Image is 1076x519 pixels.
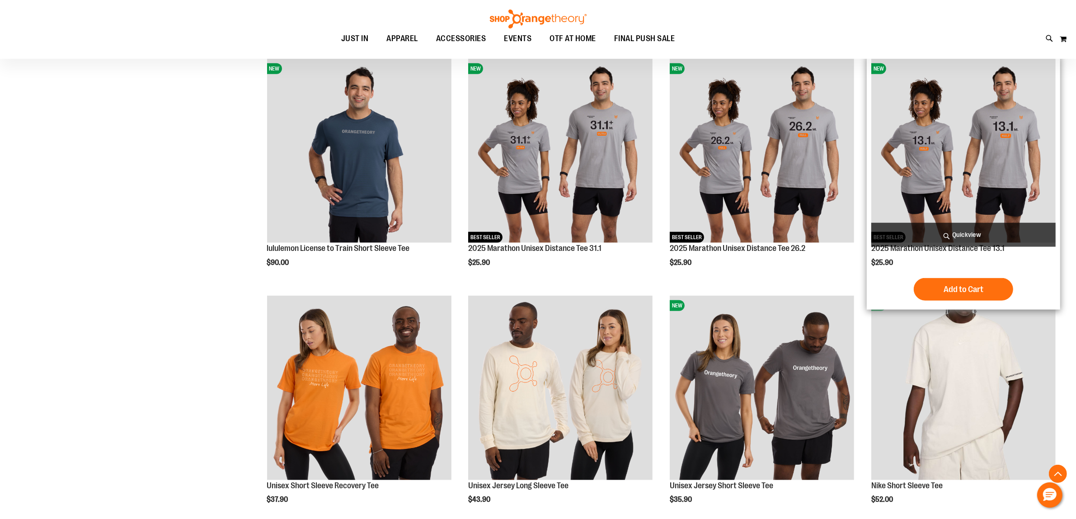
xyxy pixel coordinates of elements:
img: Unisex Jersey Short Sleeve Tee [670,296,854,480]
span: NEW [468,63,483,74]
span: $90.00 [267,259,291,267]
a: Nike Short Sleeve Tee [871,481,943,490]
button: Back To Top [1049,465,1067,483]
a: 2025 Marathon Unisex Distance Tee 31.1NEWBEST SELLER [468,59,653,245]
a: EVENTS [495,28,540,49]
a: lululemon License to Train Short Sleeve TeeNEW [267,59,451,245]
img: Unisex Jersey Long Sleeve Tee [468,296,653,480]
img: 2025 Marathon Unisex Distance Tee 13.1 [871,59,1056,243]
span: APPAREL [386,28,418,49]
button: Add to Cart [914,278,1013,301]
span: ACCESSORIES [436,28,486,49]
span: NEW [267,63,282,74]
span: NEW [670,63,685,74]
span: $37.90 [267,495,290,504]
a: FINAL PUSH SALE [605,28,684,49]
div: product [665,54,859,290]
img: 2025 Marathon Unisex Distance Tee 26.2 [670,59,854,243]
span: $25.90 [670,259,693,267]
span: $25.90 [468,259,491,267]
span: NEW [670,300,685,311]
span: $43.90 [468,495,492,504]
a: Nike Short Sleeve TeeNEW [871,296,1056,481]
span: NEW [871,63,886,74]
a: Unisex Jersey Long Sleeve Tee [468,296,653,481]
a: 2025 Marathon Unisex Distance Tee 26.2 [670,244,805,253]
span: FINAL PUSH SALE [614,28,675,49]
span: JUST IN [341,28,369,49]
a: APPAREL [377,28,427,49]
div: product [867,54,1060,310]
a: Unisex Short Sleeve Recovery Tee [267,481,379,490]
span: Add to Cart [944,284,983,294]
img: Shop Orangetheory [489,9,588,28]
a: 2025 Marathon Unisex Distance Tee 26.2NEWBEST SELLER [670,59,854,245]
img: 2025 Marathon Unisex Distance Tee 31.1 [468,59,653,243]
a: 2025 Marathon Unisex Distance Tee 31.1 [468,244,601,253]
span: $52.00 [871,495,894,504]
a: Unisex Jersey Short Sleeve Tee [670,481,773,490]
img: Nike Short Sleeve Tee [871,296,1056,480]
span: $35.90 [670,495,693,504]
span: BEST SELLER [670,232,704,243]
a: 2025 Marathon Unisex Distance Tee 13.1NEWBEST SELLER [871,59,1056,245]
a: ACCESSORIES [427,28,495,49]
span: EVENTS [504,28,531,49]
a: Unisex Jersey Short Sleeve TeeNEW [670,296,854,481]
button: Hello, have a question? Let’s chat. [1037,482,1062,508]
a: Unisex Jersey Long Sleeve Tee [468,481,569,490]
img: lululemon License to Train Short Sleeve Tee [267,59,451,243]
a: Unisex Short Sleeve Recovery Tee [267,296,451,481]
a: lululemon License to Train Short Sleeve Tee [267,244,410,253]
a: Quickview [871,223,1056,247]
div: product [464,54,657,290]
span: BEST SELLER [468,232,503,243]
a: OTF AT HOME [540,28,605,49]
span: OTF AT HOME [550,28,596,49]
img: Unisex Short Sleeve Recovery Tee [267,296,451,480]
div: product [263,54,456,290]
a: 2025 Marathon Unisex Distance Tee 13.1 [871,244,1005,253]
a: JUST IN [332,28,378,49]
span: $25.90 [871,259,894,267]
